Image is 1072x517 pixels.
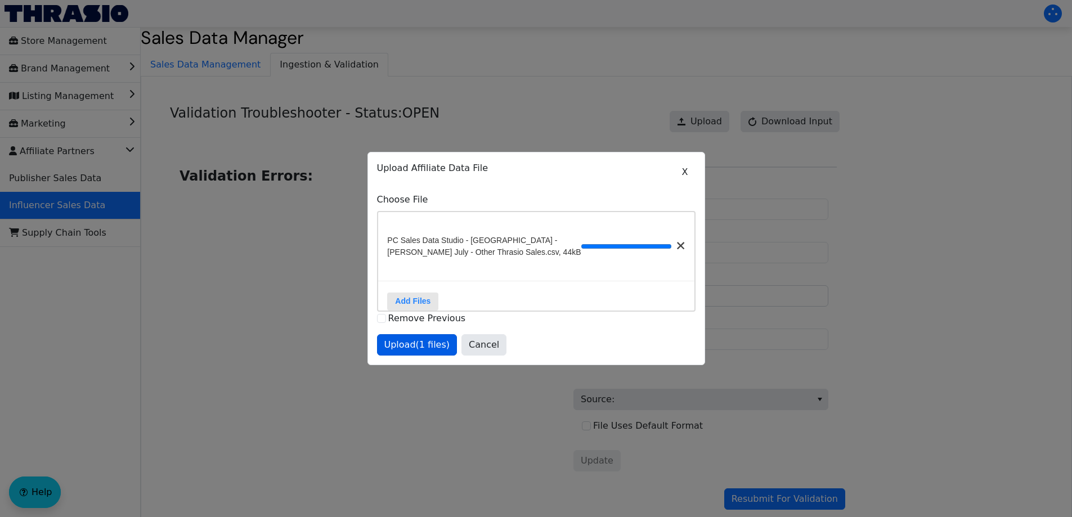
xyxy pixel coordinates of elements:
[377,193,696,206] label: Choose File
[461,334,506,356] button: Cancel
[377,161,696,175] p: Upload Affiliate Data File
[387,235,581,258] span: PC Sales Data Studio - [GEOGRAPHIC_DATA] - [PERSON_NAME] July - Other Thrasio Sales.csv, 44kB
[675,161,696,183] button: X
[387,293,438,311] label: Add Files
[469,338,499,352] span: Cancel
[388,313,466,323] label: Remove Previous
[384,338,450,352] span: Upload (1 files)
[377,334,457,356] button: Upload(1 files)
[682,165,688,179] span: X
